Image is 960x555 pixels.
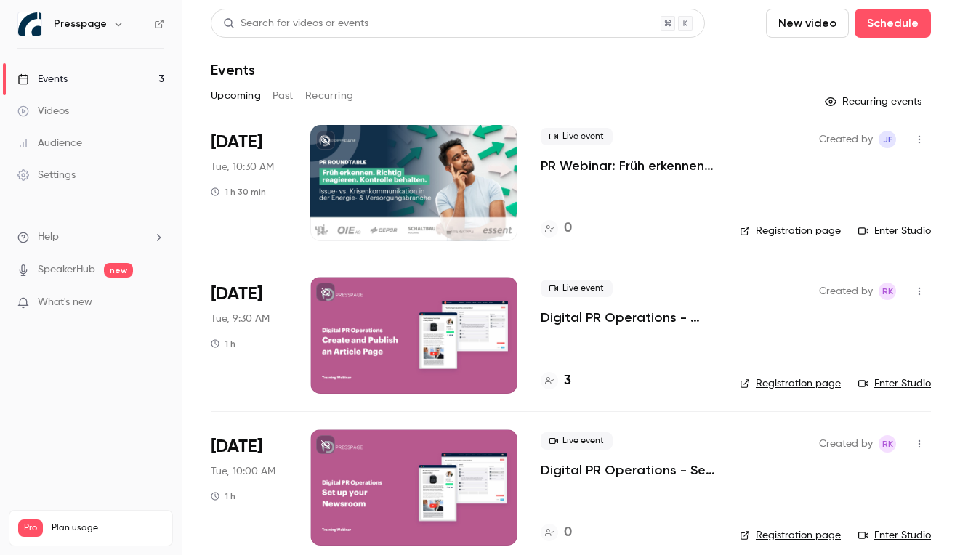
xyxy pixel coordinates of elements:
div: Settings [17,168,76,182]
div: Dec 2 Tue, 10:00 AM (Europe/Amsterdam) [211,429,287,546]
div: Videos [17,104,69,118]
span: Tue, 10:30 AM [211,160,274,174]
span: Jesse Finn-Brown [879,131,896,148]
li: help-dropdown-opener [17,230,164,245]
a: Registration page [740,224,841,238]
button: Schedule [855,9,931,38]
a: Registration page [740,376,841,391]
a: Enter Studio [858,224,931,238]
span: Help [38,230,59,245]
div: Audience [17,136,82,150]
span: Pro [18,519,43,537]
a: Digital PR Operations - Create and Publish an Article Page [541,309,717,326]
a: 0 [541,219,572,238]
iframe: Noticeable Trigger [147,296,164,309]
span: Tue, 9:30 AM [211,312,270,326]
div: 1 h [211,490,235,502]
button: Past [273,84,294,108]
div: Nov 4 Tue, 9:30 AM (Europe/Amsterdam) [211,277,287,393]
h4: 3 [564,371,571,391]
span: Live event [541,280,613,297]
span: Created by [819,435,873,453]
span: [DATE] [211,283,262,306]
button: New video [766,9,849,38]
span: [DATE] [211,435,262,458]
div: Sep 30 Tue, 10:30 AM (Europe/Berlin) [211,125,287,241]
div: 1 h [211,338,235,349]
span: new [104,263,133,277]
span: RK [882,283,893,300]
a: 3 [541,371,571,391]
a: 0 [541,523,572,543]
span: Created by [819,131,873,148]
a: Enter Studio [858,376,931,391]
span: Created by [819,283,873,300]
div: Events [17,72,68,86]
h4: 0 [564,523,572,543]
span: JF [883,131,892,148]
a: PR Webinar: Früh erkennen. Richtig reagieren. Kontrolle behalten. [541,157,717,174]
button: Upcoming [211,84,261,108]
button: Recurring events [818,90,931,113]
span: Plan usage [52,522,164,534]
span: Robin Kleine [879,283,896,300]
button: Recurring [305,84,354,108]
a: SpeakerHub [38,262,95,277]
span: Robin Kleine [879,435,896,453]
span: RK [882,435,893,453]
h6: Presspage [54,17,107,31]
h4: 0 [564,219,572,238]
a: Digital PR Operations - Set up your Newsroom [541,461,717,479]
img: Presspage [18,12,41,36]
span: Live event [541,128,613,145]
a: Registration page [740,528,841,543]
span: [DATE] [211,131,262,154]
h1: Events [211,61,255,78]
div: Search for videos or events [223,16,368,31]
span: What's new [38,295,92,310]
span: Live event [541,432,613,450]
div: 1 h 30 min [211,186,266,198]
span: Tue, 10:00 AM [211,464,275,479]
a: Enter Studio [858,528,931,543]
